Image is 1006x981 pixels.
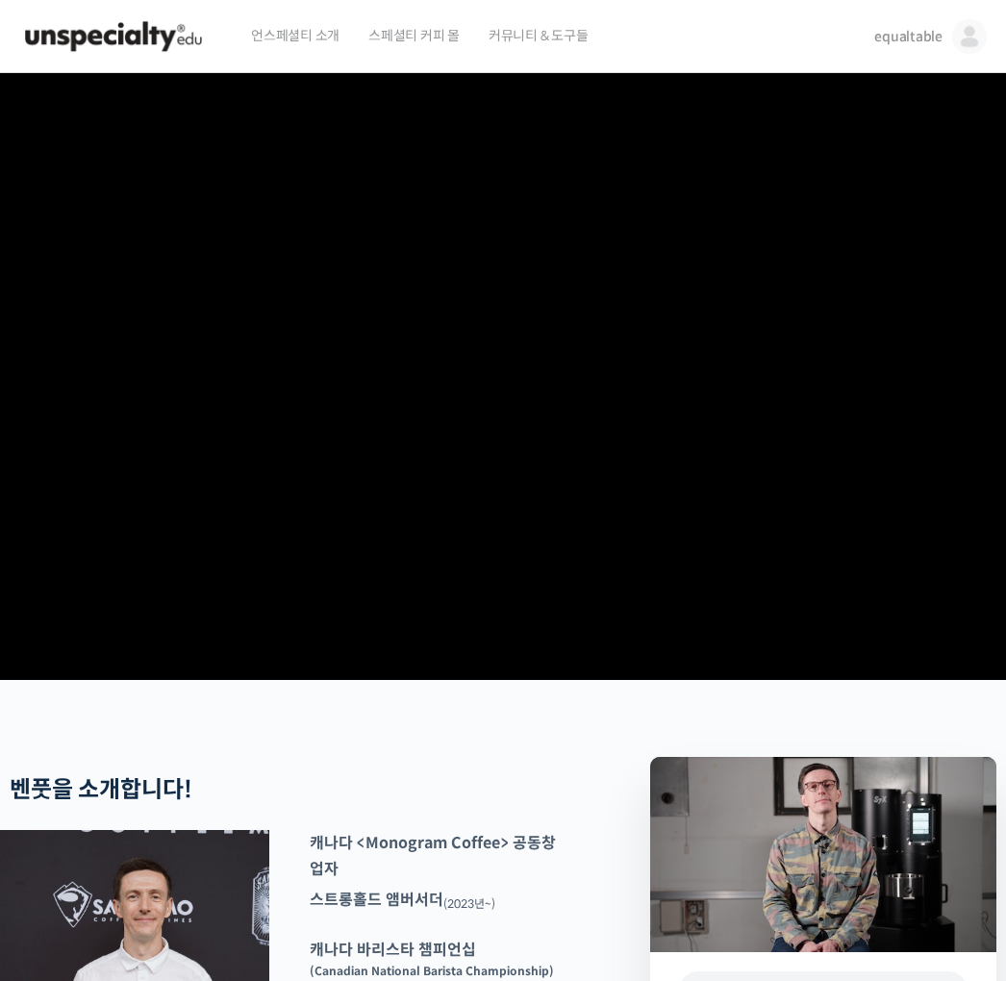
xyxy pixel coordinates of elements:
h2: 벤풋을 소개합니다! [10,776,560,804]
strong: 캐나다 바리스타 챔피언십 [310,940,476,960]
sub: (2023년~) [443,896,495,911]
strong: 스트롱홀드 앰버서더 [310,890,443,910]
strong: 캐나다 <Monogram Coffee> 공동창업자 [310,833,556,879]
span: equaltable [874,28,943,45]
sup: (Canadian National Barista Championship) [310,964,554,978]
